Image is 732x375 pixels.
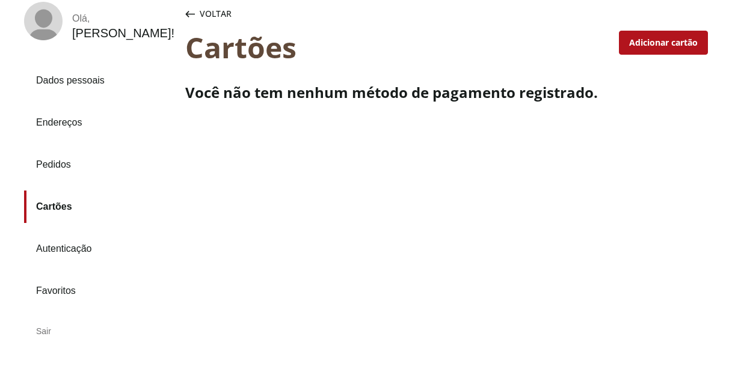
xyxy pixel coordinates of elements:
a: Pedidos [24,148,176,181]
div: Adicionar cartão [620,31,707,54]
button: Voltar [183,2,234,26]
span: Voltar [200,8,232,20]
div: Sair [24,317,176,346]
a: Cartões [24,191,176,223]
button: Adicionar cartão [619,31,708,55]
a: Endereços [24,106,176,139]
div: Olá , [72,13,174,24]
a: Favoritos [24,275,176,307]
a: Autenticação [24,233,176,265]
span: Você não tem nenhum método de pagamento registrado. [185,82,598,102]
div: [PERSON_NAME] ! [72,26,174,40]
a: Dados pessoais [24,64,176,97]
div: Cartões [185,31,614,64]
